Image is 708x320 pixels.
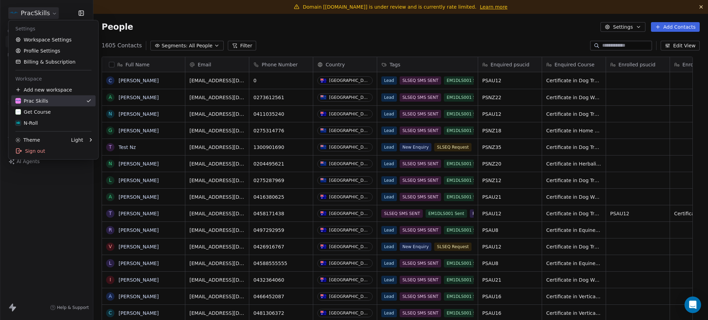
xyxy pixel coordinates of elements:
div: Theme [16,137,40,143]
div: N-Roll [16,120,38,126]
div: Settings [11,23,96,34]
img: PracSkills%20Email%20Display%20Picture.png [16,98,21,104]
a: Billing & Subscription [11,56,96,67]
div: Sign out [11,145,96,157]
a: Profile Settings [11,45,96,56]
div: Light [71,137,83,143]
div: Add new workspace [11,84,96,95]
div: Workspace [11,73,96,84]
img: gc-on-white.png [16,109,21,115]
div: Get Course [16,109,51,115]
a: Workspace Settings [11,34,96,45]
img: Profile%20Image%20(1).png [16,120,21,126]
div: Prac Skills [16,97,48,104]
